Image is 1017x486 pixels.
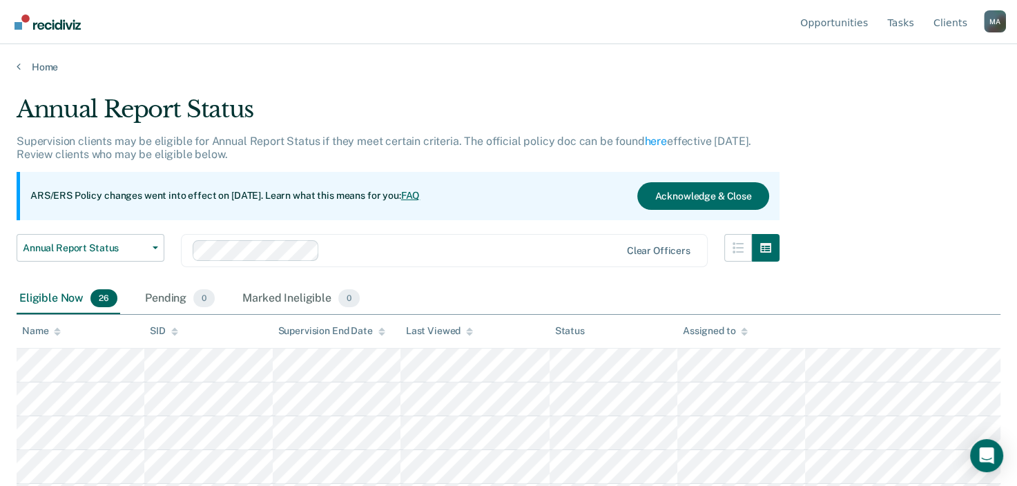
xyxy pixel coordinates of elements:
div: Pending0 [142,284,217,314]
span: 0 [193,289,215,307]
div: Status [555,325,585,337]
div: Eligible Now26 [17,284,120,314]
span: 26 [90,289,117,307]
div: Assigned to [683,325,748,337]
img: Recidiviz [14,14,81,30]
div: Clear officers [627,245,690,257]
div: Open Intercom Messenger [970,439,1003,472]
span: 0 [338,289,360,307]
a: Home [17,61,1000,73]
div: Supervision End Date [278,325,385,337]
div: Annual Report Status [17,95,779,135]
button: Annual Report Status [17,234,164,262]
div: Last Viewed [406,325,473,337]
div: SID [150,325,178,337]
div: M A [984,10,1006,32]
a: FAQ [401,190,420,201]
a: here [645,135,667,148]
p: Supervision clients may be eligible for Annual Report Status if they meet certain criteria. The o... [17,135,751,161]
div: Name [22,325,61,337]
p: ARS/ERS Policy changes went into effect on [DATE]. Learn what this means for you: [30,189,420,203]
span: Annual Report Status [23,242,147,254]
button: Profile dropdown button [984,10,1006,32]
button: Acknowledge & Close [637,182,768,210]
div: Marked Ineligible0 [240,284,362,314]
